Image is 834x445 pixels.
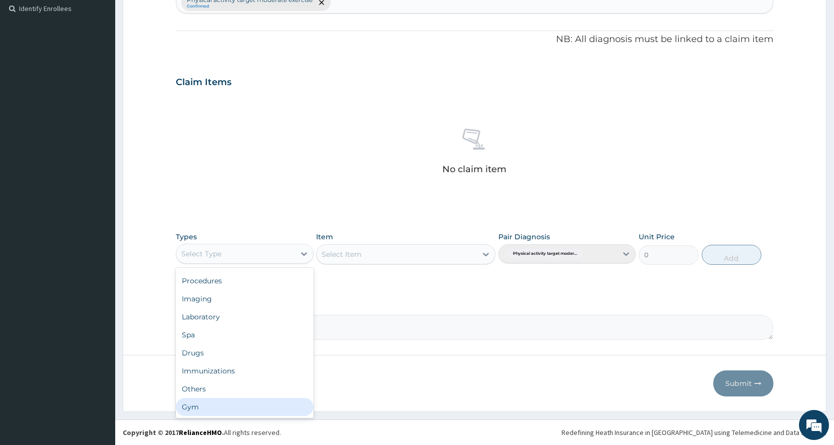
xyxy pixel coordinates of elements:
[176,308,313,326] div: Laboratory
[115,419,834,445] footer: All rights reserved.
[176,290,313,308] div: Imaging
[442,164,506,174] p: No claim item
[176,326,313,344] div: Spa
[176,362,313,380] div: Immunizations
[702,245,761,265] button: Add
[176,33,773,46] p: NB: All diagnosis must be linked to a claim item
[181,249,221,259] div: Select Type
[176,380,313,398] div: Others
[5,273,191,308] textarea: Type your message and hit 'Enter'
[179,428,222,437] a: RelianceHMO
[164,5,188,29] div: Minimize live chat window
[639,232,675,242] label: Unit Price
[713,370,773,396] button: Submit
[176,233,197,241] label: Types
[58,126,138,227] span: We're online!
[316,232,333,242] label: Item
[52,56,168,69] div: Chat with us now
[176,272,313,290] div: Procedures
[19,50,41,75] img: d_794563401_company_1708531726252_794563401
[123,428,224,437] strong: Copyright © 2017 .
[176,301,773,309] label: Comment
[176,398,313,416] div: Gym
[176,344,313,362] div: Drugs
[498,232,550,242] label: Pair Diagnosis
[562,427,826,437] div: Redefining Heath Insurance in [GEOGRAPHIC_DATA] using Telemedicine and Data Science!
[176,77,231,88] h3: Claim Items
